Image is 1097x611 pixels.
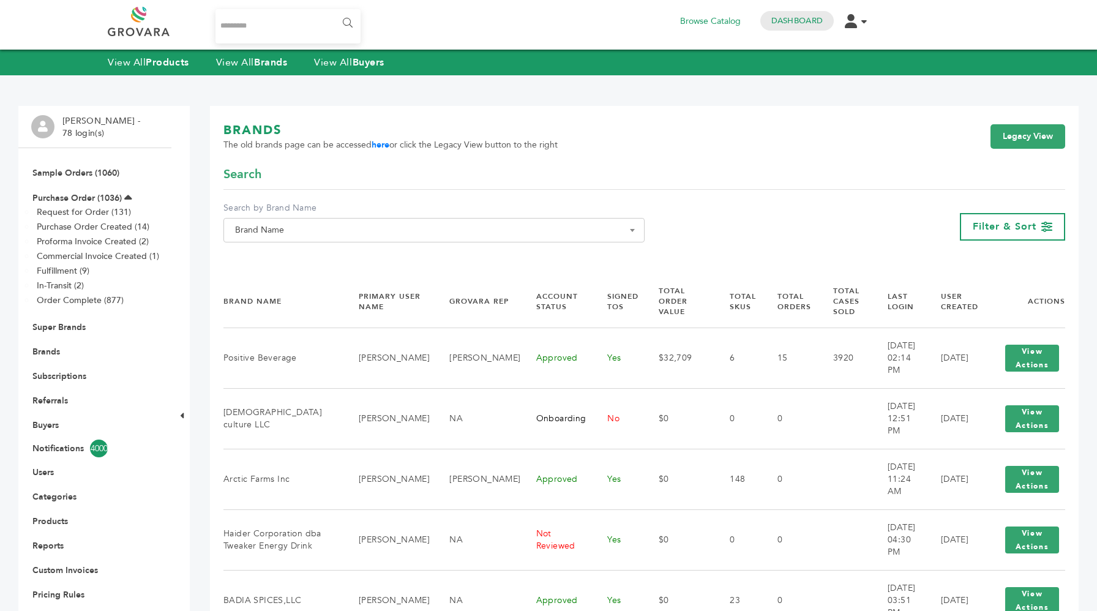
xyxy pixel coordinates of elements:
a: here [372,139,389,151]
td: 0 [762,509,818,570]
a: Pricing Rules [32,589,84,601]
a: Brands [32,346,60,358]
td: $0 [643,509,715,570]
td: 0 [714,388,762,449]
a: Categories [32,491,77,503]
td: [PERSON_NAME] [343,328,434,388]
td: Haider Corporation dba Tweaker Energy Drink [223,509,343,570]
td: Yes [592,449,643,509]
a: Dashboard [771,15,823,26]
th: Signed TOS [592,276,643,328]
a: Request for Order (131) [37,206,131,218]
th: Account Status [521,276,593,328]
td: [DATE] [926,449,984,509]
td: Yes [592,509,643,570]
strong: Buyers [353,56,384,69]
a: Users [32,467,54,478]
button: View Actions [1005,345,1059,372]
td: NA [434,509,520,570]
a: View AllBuyers [314,56,384,69]
td: 0 [714,509,762,570]
td: [DEMOGRAPHIC_DATA] culture LLC [223,388,343,449]
td: [PERSON_NAME] [434,449,520,509]
td: Approved [521,449,593,509]
strong: Brands [254,56,287,69]
td: 148 [714,449,762,509]
a: Super Brands [32,321,86,333]
button: View Actions [1005,527,1059,553]
td: 0 [762,449,818,509]
a: Subscriptions [32,370,86,382]
td: [PERSON_NAME] [343,388,434,449]
span: 4000 [90,440,108,457]
td: [DATE] 02:14 PM [872,328,926,388]
td: 0 [762,388,818,449]
a: Notifications4000 [32,440,157,457]
span: The old brands page can be accessed or click the Legacy View button to the right [223,139,558,151]
a: Fulfillment (9) [37,265,89,277]
a: Reports [32,540,64,552]
th: Last Login [872,276,926,328]
img: profile.png [31,115,54,138]
td: 3920 [818,328,872,388]
button: View Actions [1005,405,1059,432]
td: [DATE] 11:24 AM [872,449,926,509]
h1: BRANDS [223,122,558,139]
td: [DATE] [926,388,984,449]
a: Products [32,515,68,527]
a: Buyers [32,419,59,431]
td: 15 [762,328,818,388]
td: $0 [643,388,715,449]
td: $32,709 [643,328,715,388]
label: Search by Brand Name [223,202,645,214]
td: 6 [714,328,762,388]
td: Not Reviewed [521,509,593,570]
td: Arctic Farms Inc [223,449,343,509]
a: Browse Catalog [680,15,741,28]
td: [DATE] [926,328,984,388]
input: Search... [215,9,361,43]
a: Order Complete (877) [37,294,124,306]
a: View AllProducts [108,56,189,69]
td: Positive Beverage [223,328,343,388]
th: Actions [984,276,1065,328]
td: [DATE] [926,509,984,570]
a: Purchase Order Created (14) [37,221,149,233]
th: Total Orders [762,276,818,328]
a: Commercial Invoice Created (1) [37,250,159,262]
th: Total Order Value [643,276,715,328]
td: [DATE] 12:51 PM [872,388,926,449]
button: View Actions [1005,466,1059,493]
td: Yes [592,328,643,388]
td: $0 [643,449,715,509]
td: [DATE] 04:30 PM [872,509,926,570]
th: User Created [926,276,984,328]
li: [PERSON_NAME] - 78 login(s) [62,115,143,139]
td: [PERSON_NAME] [343,449,434,509]
a: Custom Invoices [32,564,98,576]
a: Purchase Order (1036) [32,192,122,204]
a: Legacy View [990,124,1065,149]
a: View AllBrands [216,56,288,69]
td: Approved [521,328,593,388]
span: Brand Name [223,218,645,242]
a: Sample Orders (1060) [32,167,119,179]
span: Search [223,166,261,183]
td: Onboarding [521,388,593,449]
td: [PERSON_NAME] [434,328,520,388]
a: Proforma Invoice Created (2) [37,236,149,247]
th: Grovara Rep [434,276,520,328]
th: Brand Name [223,276,343,328]
span: Brand Name [230,222,638,239]
td: [PERSON_NAME] [343,509,434,570]
a: Referrals [32,395,68,407]
th: Total SKUs [714,276,762,328]
td: NA [434,388,520,449]
td: No [592,388,643,449]
span: Filter & Sort [973,220,1036,233]
th: Total Cases Sold [818,276,872,328]
a: In-Transit (2) [37,280,84,291]
strong: Products [146,56,189,69]
th: Primary User Name [343,276,434,328]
